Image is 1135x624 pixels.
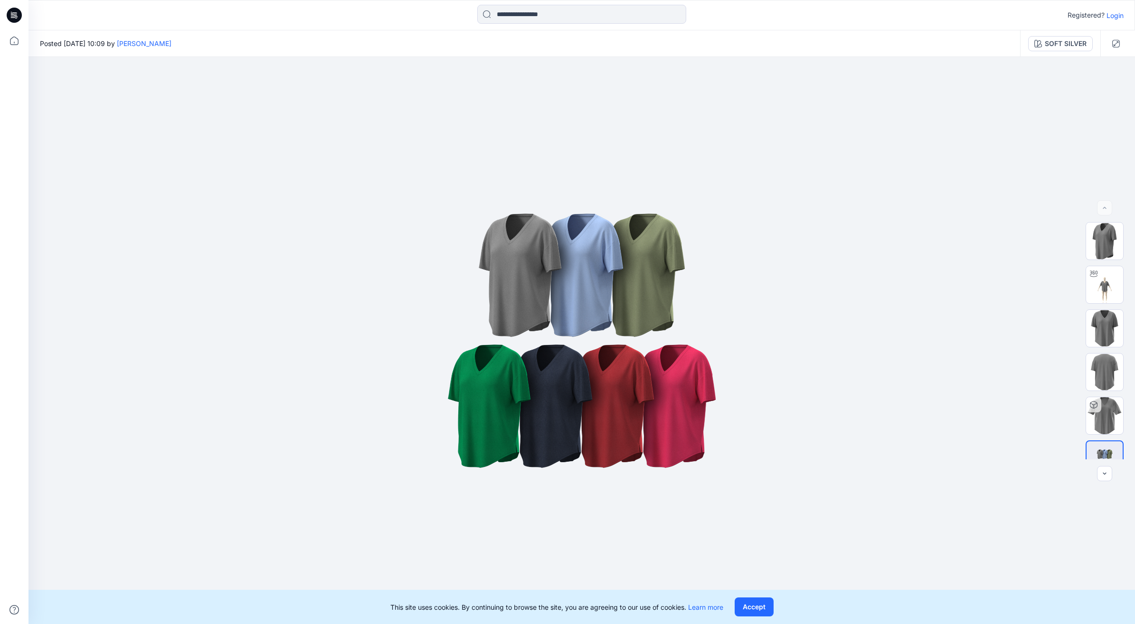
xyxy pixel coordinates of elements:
[1045,38,1087,49] div: SOFT SILVER
[1086,223,1123,260] img: Colorway 3/4 View Ghost
[1107,10,1124,20] p: Login
[688,603,723,611] a: Learn more
[1086,266,1123,303] img: 2024 Y 130 TT w Avatar
[390,602,723,612] p: This site uses cookies. By continuing to browse the site, you are agreeing to our use of cookies.
[40,38,171,48] span: Posted [DATE] 10:09 by
[1087,448,1123,470] img: All colorways
[1028,36,1093,51] button: SOFT SILVER
[1086,310,1123,347] img: Front Ghost
[1086,397,1123,434] img: 016428_ADM_TT V NECK TUNIC TEE SOFT SILVER
[1086,354,1123,391] img: Back Ghost
[344,198,819,483] img: eyJhbGciOiJIUzI1NiIsImtpZCI6IjAiLCJzbHQiOiJzZXMiLCJ0eXAiOiJKV1QifQ.eyJkYXRhIjp7InR5cGUiOiJzdG9yYW...
[117,39,171,47] a: [PERSON_NAME]
[1068,9,1105,21] p: Registered?
[735,597,774,616] button: Accept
